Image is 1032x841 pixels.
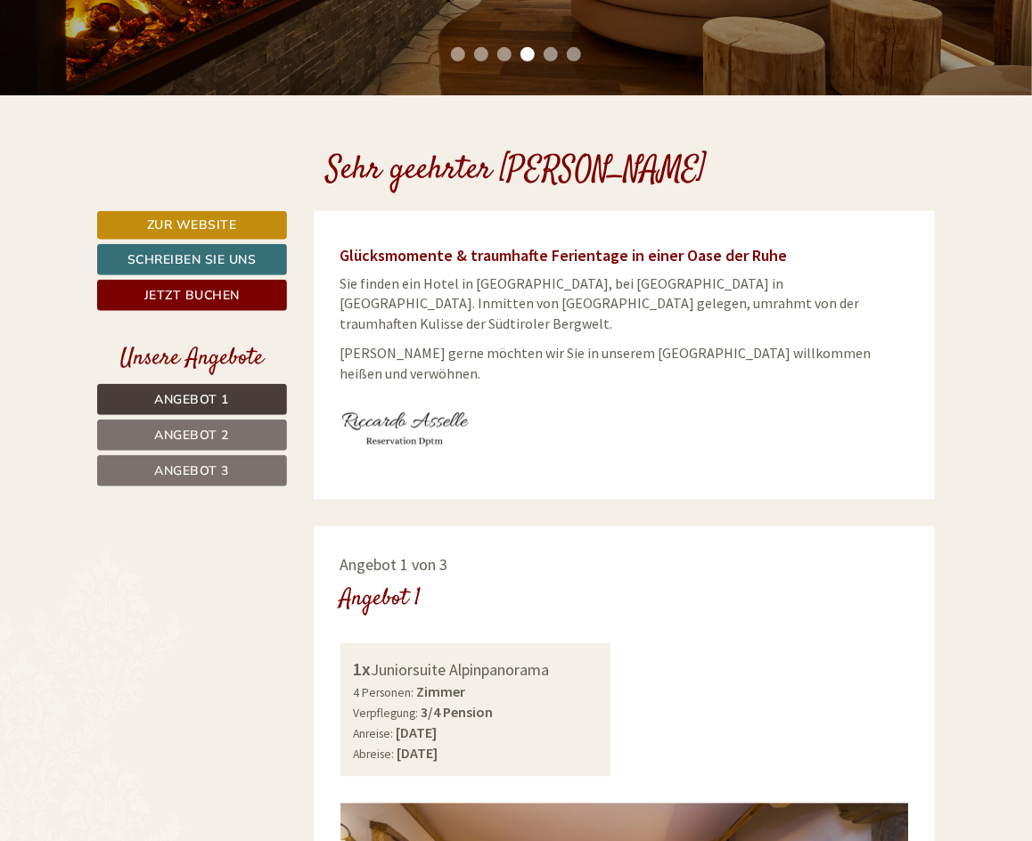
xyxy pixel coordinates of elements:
span: Glücksmomente & traumhafte Ferientage in einer Oase der Ruhe [340,245,788,265]
a: Zur Website [97,211,287,240]
p: [PERSON_NAME] gerne möchten wir Sie in unserem [GEOGRAPHIC_DATA] willkommen heißen und verwöhnen. [340,343,909,384]
b: [DATE] [397,723,438,741]
small: Abreise: [354,747,395,762]
span: Angebot 1 von 3 [340,554,448,575]
b: 1x [354,657,372,680]
small: 13:56 [294,86,542,99]
span: Sie finden ein Hotel in [GEOGRAPHIC_DATA], bei [GEOGRAPHIC_DATA] in [GEOGRAPHIC_DATA]. Inmitten v... [340,274,860,333]
button: Senden [462,469,569,501]
div: Unsere Angebote [97,342,287,375]
span: Angebot 2 [155,427,230,444]
div: Sie [294,52,542,66]
span: Angebot 1 [155,391,230,408]
a: Jetzt buchen [97,280,287,311]
div: [DATE] [252,13,316,44]
small: Anreise: [354,726,394,741]
img: user-152.jpg [340,393,471,464]
span: Angebot 3 [155,462,230,479]
div: Juniorsuite Alpinpanorama [354,657,598,682]
small: 4 Personen: [354,685,414,700]
small: Verpflegung: [354,706,419,721]
b: Zimmer [417,682,466,700]
a: Schreiben Sie uns [97,244,287,275]
b: [DATE] [397,744,438,762]
h1: Sehr geehrter [PERSON_NAME] [327,153,707,189]
div: Guten Tag, wie können wir Ihnen helfen? [285,48,555,102]
b: 3/4 Pension [422,703,494,721]
div: Angebot 1 [340,583,422,616]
